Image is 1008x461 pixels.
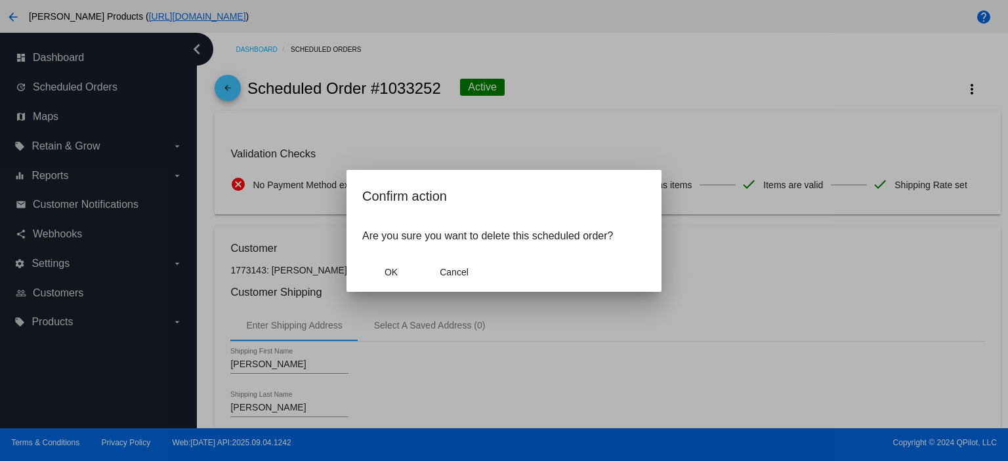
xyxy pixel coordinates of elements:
h2: Confirm action [362,186,646,207]
span: OK [385,267,398,277]
p: Are you sure you want to delete this scheduled order? [362,230,646,242]
span: Cancel [440,267,469,277]
button: Close dialog [362,260,420,284]
button: Close dialog [425,260,483,284]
